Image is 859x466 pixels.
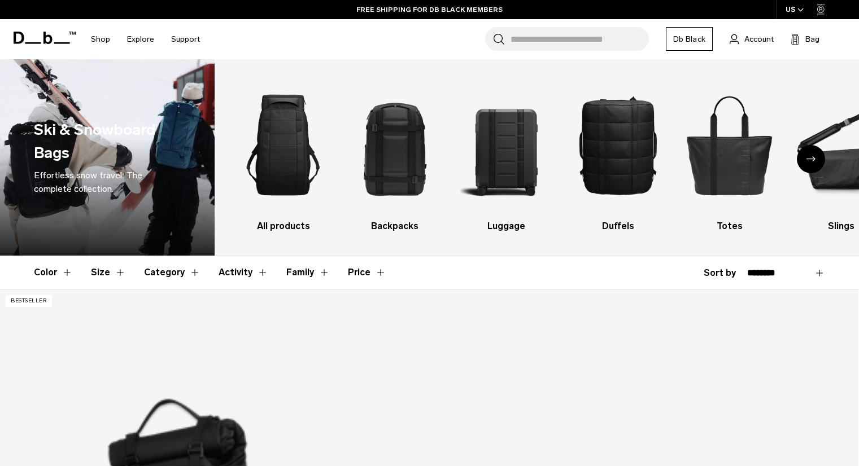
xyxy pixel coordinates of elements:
a: Db Totes [684,76,776,233]
li: 1 / 10 [237,76,329,233]
button: Toggle Filter [34,256,73,289]
a: Db Black [666,27,713,51]
div: Next slide [797,145,825,173]
li: 4 / 10 [572,76,664,233]
a: Db Duffels [572,76,664,233]
button: Toggle Filter [91,256,126,289]
p: Bestseller [6,295,52,307]
a: Db Luggage [460,76,552,233]
button: Bag [791,32,819,46]
nav: Main Navigation [82,19,208,59]
img: Db [684,76,776,214]
h3: Duffels [572,219,664,233]
img: Db [460,76,552,214]
li: 5 / 10 [684,76,776,233]
a: Db Backpacks [349,76,441,233]
button: Toggle Price [348,256,386,289]
button: Toggle Filter [144,256,200,289]
h3: All products [237,219,329,233]
a: Support [171,19,200,59]
li: 3 / 10 [460,76,552,233]
span: Effortless snow travel: The complete collection. [34,170,142,194]
img: Db [349,76,441,214]
button: Toggle Filter [286,256,330,289]
h3: Luggage [460,219,552,233]
a: Shop [91,19,110,59]
img: Db [237,76,329,214]
img: Db [572,76,664,214]
a: Db All products [237,76,329,233]
h3: Backpacks [349,219,441,233]
a: Explore [127,19,154,59]
a: FREE SHIPPING FOR DB BLACK MEMBERS [356,5,503,15]
li: 2 / 10 [349,76,441,233]
button: Toggle Filter [219,256,268,289]
h3: Totes [684,219,776,233]
h1: Ski & Snowboard Bags [34,118,177,164]
a: Account [730,32,774,46]
span: Account [744,33,774,45]
span: Bag [805,33,819,45]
